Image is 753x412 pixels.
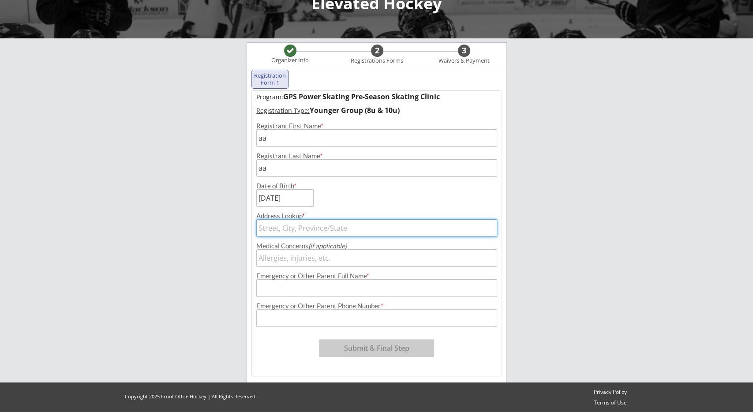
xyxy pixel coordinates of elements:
[266,57,315,64] div: Organizer Info
[256,219,498,237] input: Street, City, Province/State
[371,46,383,56] div: 2
[434,57,495,64] div: Waivers & Payment
[254,72,286,86] div: Registration Form 1
[347,57,408,64] div: Registrations Forms
[310,105,400,115] strong: Younger Group (8u & 10u)
[590,389,631,396] a: Privacy Policy
[256,213,498,219] div: Address Lookup
[256,106,310,115] u: Registration Type:
[256,123,498,129] div: Registrant First Name
[256,153,498,159] div: Registrant Last Name
[256,273,498,279] div: Emergency or Other Parent Full Name
[256,303,498,309] div: Emergency or Other Parent Phone Number
[256,243,498,249] div: Medical Concerns
[256,93,283,101] u: Program:
[283,92,440,101] strong: GPS Power Skating Pre-Season Skating Clinic
[458,46,470,56] div: 3
[319,339,434,357] button: Submit & Final Step
[256,183,302,189] div: Date of Birth
[256,249,498,267] input: Allergies, injuries, etc.
[308,242,347,250] em: (if applicable)
[590,399,631,407] a: Terms of Use
[116,393,264,400] div: Copyright 2025 Front Office Hockey | All Rights Reserved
